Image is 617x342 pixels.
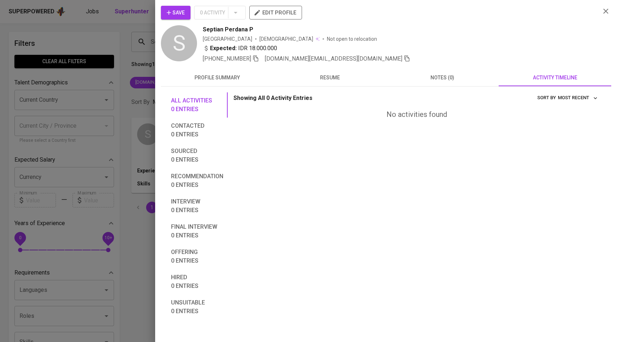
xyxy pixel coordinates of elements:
[233,94,312,102] p: Showing All 0 Activity Entries
[503,73,607,82] span: activity timeline
[278,73,382,82] span: resume
[161,25,197,61] div: S
[537,95,556,100] span: sort by
[165,73,269,82] span: profile summary
[259,35,314,43] span: [DEMOGRAPHIC_DATA]
[171,147,223,164] span: Sourced 0 entries
[171,197,223,215] span: Interview 0 entries
[556,92,600,104] button: sort by
[171,223,223,240] span: Final interview 0 entries
[210,44,237,53] b: Expected:
[171,122,223,139] span: Contacted 0 entries
[171,172,223,189] span: Recommendation 0 entries
[390,73,494,82] span: notes (0)
[171,248,223,265] span: Offering 0 entries
[167,8,185,17] span: Save
[203,25,253,34] span: Septian Perdana P
[265,55,402,62] span: [DOMAIN_NAME][EMAIL_ADDRESS][DOMAIN_NAME]
[558,94,598,102] span: Most Recent
[255,8,296,17] span: edit profile
[171,273,223,290] span: Hired 0 entries
[203,55,251,62] span: [PHONE_NUMBER]
[161,6,191,19] button: Save
[203,35,252,43] div: [GEOGRAPHIC_DATA]
[233,109,600,120] div: No activities found
[171,96,223,114] span: All activities 0 entries
[171,298,223,316] span: Unsuitable 0 entries
[249,6,302,19] button: edit profile
[327,35,377,43] p: Not open to relocation
[203,44,277,53] div: IDR 18.000.000
[249,9,302,15] a: edit profile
